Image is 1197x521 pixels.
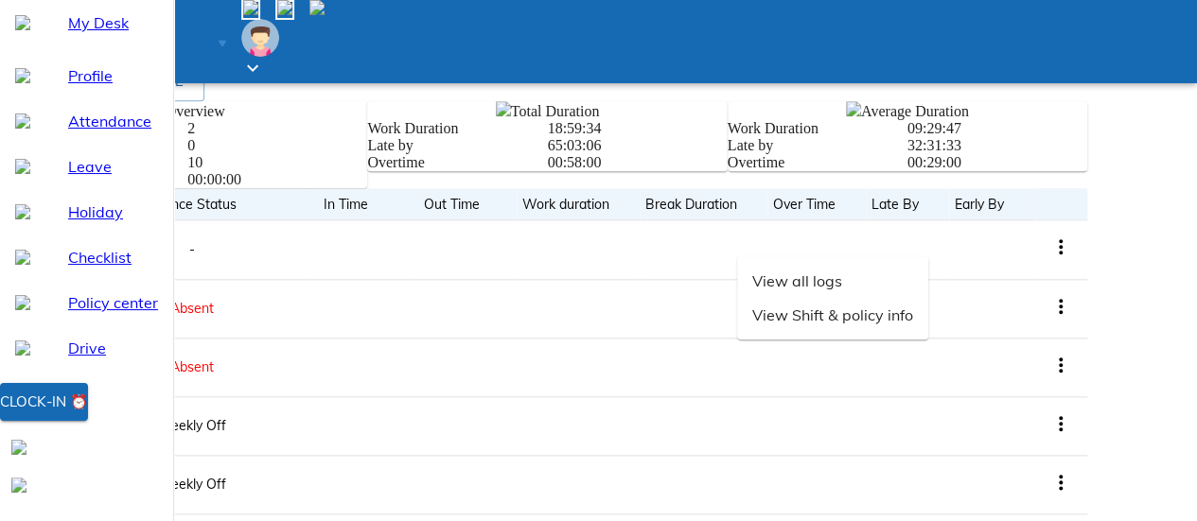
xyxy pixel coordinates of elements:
img: clock-time-16px.ef8c237e.svg [846,101,861,116]
div: 09:29:47 [907,120,1087,137]
span: Total Duration [511,103,600,119]
span: Early By [955,193,1004,216]
img: clock-time-16px.ef8c237e.svg [496,101,511,116]
img: Employee [241,19,279,57]
div: 32:31:33 [907,137,1087,154]
span: Out Time [424,193,504,216]
span: Break Duration [645,193,762,216]
div: 2 [187,120,367,137]
span: Overview [166,103,225,119]
span: Break Duration [645,193,737,216]
td: Weekly Off [79,455,305,513]
td: Absent [79,338,305,396]
div: Late by [367,137,547,154]
span: Work duration [522,193,609,216]
span: Manage [166,36,211,50]
span: Attendance Status [122,193,261,216]
div: Work Duration [367,120,547,137]
span: Average Duration [861,103,969,119]
div: 65:03:06 [547,137,727,154]
span: In Time [324,193,393,216]
td: Weekly Off [79,396,305,455]
span: Attendance Status [122,193,237,216]
span: In Time [324,193,368,216]
div: 00:29:00 [907,154,1087,171]
div: 0 [187,137,367,154]
td: - [79,220,305,279]
div: 00:00:00 [187,171,367,188]
span: Late By [871,193,919,216]
span: Over Time [773,193,860,216]
span: Work duration [522,193,634,216]
div: Late by [728,137,907,154]
div: Work Duration [728,120,907,137]
span: Early By [955,193,1029,216]
div: Overtime [367,154,547,171]
li: View all logs [737,264,928,298]
span: Out Time [424,193,480,216]
li: View Shift & policy info [737,298,928,332]
div: 00:58:00 [547,154,727,171]
span: Late By [871,193,943,216]
div: 18:59:34 [547,120,727,137]
td: Absent [79,279,305,338]
div: Overtime [728,154,907,171]
div: 10 [187,154,367,171]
